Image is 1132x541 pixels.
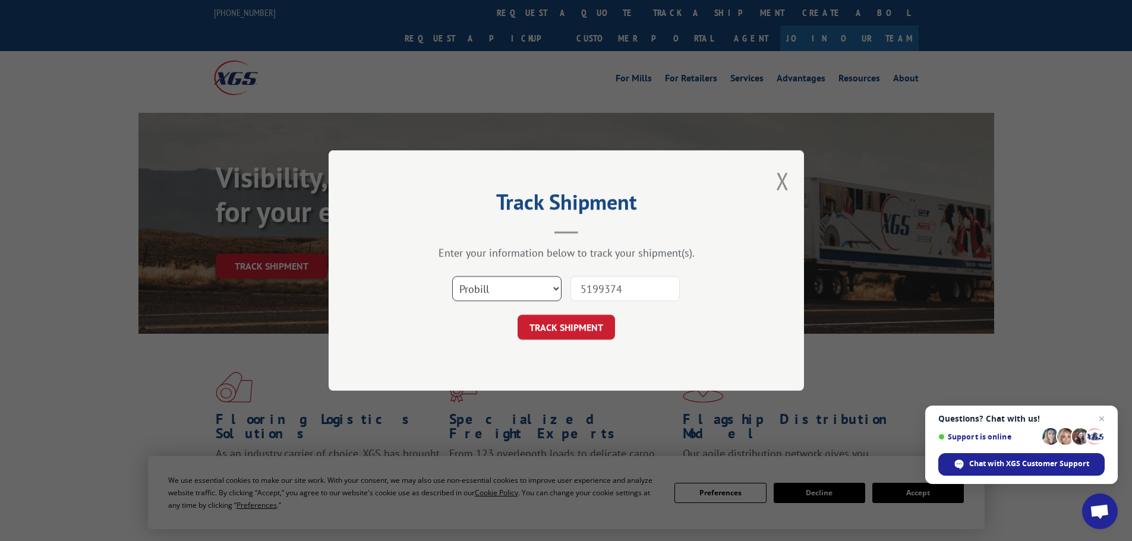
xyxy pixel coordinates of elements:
[776,165,789,197] button: Close modal
[938,453,1105,476] div: Chat with XGS Customer Support
[1095,412,1109,426] span: Close chat
[518,315,615,340] button: TRACK SHIPMENT
[388,194,745,216] h2: Track Shipment
[938,432,1038,441] span: Support is online
[938,414,1105,423] span: Questions? Chat with us!
[969,458,1089,469] span: Chat with XGS Customer Support
[388,246,745,260] div: Enter your information below to track your shipment(s).
[1082,493,1118,529] div: Open chat
[570,276,680,301] input: Number(s)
